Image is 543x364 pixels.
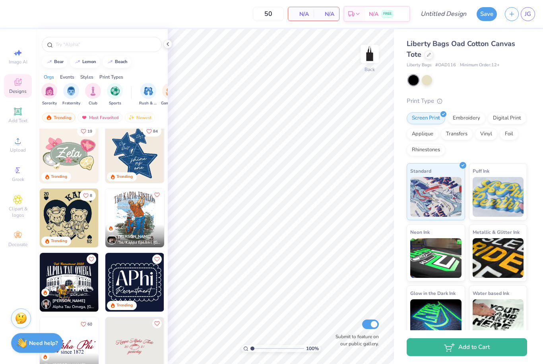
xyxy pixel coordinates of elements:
img: trending.gif [46,115,52,120]
button: Like [87,254,96,264]
div: Orgs [44,73,54,81]
img: trend_line.gif [107,60,113,64]
button: Save [477,7,497,21]
span: Image AI [9,59,27,65]
div: Back [365,66,375,73]
div: Print Type [407,96,527,106]
div: filter for Fraternity [62,83,80,106]
div: Trending [51,238,67,244]
button: Like [152,190,162,200]
span: Game Day [161,100,179,106]
span: JG [525,10,531,19]
span: Tau Kappa Epsilon, [GEOGRAPHIC_DATA][US_STATE] [118,240,161,246]
span: Greek [12,176,24,183]
img: Game Day Image [166,87,175,96]
span: Alpha Tau Omega, [GEOGRAPHIC_DATA] [52,304,95,310]
div: Styles [80,73,93,81]
img: 642ee57d-cbfd-4e95-af9a-eb76752c2561 [40,253,99,312]
button: filter button [41,83,57,106]
button: Like [152,319,162,328]
span: Standard [410,167,431,175]
span: Fraternity [62,100,80,106]
span: Rush & Bid [139,100,157,106]
img: 95ef838a-a585-4c4d-af9c-d02604e6401c [164,253,223,312]
img: Sports Image [111,87,120,96]
div: Screen Print [407,112,445,124]
div: Print Types [99,73,123,81]
span: Add Text [8,117,27,124]
img: Standard [410,177,462,217]
div: filter for Rush & Bid [139,83,157,106]
button: filter button [107,83,123,106]
img: b2171afc-7319-41bf-b082-627e8966e7c8 [164,124,223,183]
div: filter for Sorority [41,83,57,106]
label: Submit to feature on our public gallery. [331,333,379,347]
span: 84 [153,129,158,133]
img: trend_line.gif [74,60,81,64]
span: [PERSON_NAME] [52,298,85,304]
img: d6d5c6c6-9b9a-4053-be8a-bdf4bacb006d [98,124,157,183]
span: N/A [293,10,309,18]
img: fce72644-5a51-4a8d-92bd-a60745c9fb8f [164,189,223,247]
span: 60 [87,322,92,326]
img: 3c8f339e-4de6-4693-83ff-659a3f703290 [40,189,99,247]
img: Fraternity Image [67,87,76,96]
button: lemon [70,56,100,68]
img: Sorority Image [45,87,54,96]
span: Liberty Bags [407,62,431,69]
div: Newest [125,113,155,122]
span: Metallic & Glitter Ink [473,228,520,236]
button: filter button [85,83,101,106]
button: Like [143,126,161,137]
a: JG [521,7,535,21]
img: trend_line.gif [46,60,52,64]
img: 010ceb09-c6fc-40d9-b71e-e3f087f73ee6 [40,124,99,183]
span: N/A [369,10,378,18]
span: Club [89,100,97,106]
button: Like [80,190,96,201]
button: filter button [62,83,80,106]
div: filter for Club [85,83,101,106]
div: bear [54,60,64,64]
div: beach [115,60,128,64]
div: Trending [42,113,75,122]
div: lemon [82,60,96,64]
span: Minimum Order: 12 + [460,62,500,69]
img: eb213d54-80e9-4060-912d-9752b3a91b98 [105,189,164,247]
div: filter for Sports [107,83,123,106]
button: bear [42,56,67,68]
img: Puff Ink [473,177,524,217]
img: Back [362,46,378,62]
img: 5ef108b2-c80c-43b6-9ce4-794baa1e6462 [105,124,164,183]
span: Water based Ink [473,289,509,297]
input: – – [253,7,284,21]
button: filter button [161,83,179,106]
img: Rush & Bid Image [144,87,153,96]
div: Embroidery [448,112,485,124]
div: Events [60,73,74,81]
button: beach [103,56,131,68]
div: Applique [407,128,438,140]
button: Like [152,254,162,264]
div: Trending [116,174,133,180]
div: Digital Print [488,112,526,124]
button: filter button [139,83,157,106]
span: Clipart & logos [4,206,32,218]
span: 8 [90,194,92,198]
img: 31432bec-9d04-4367-a1bf-431e9e100e59 [105,253,164,312]
div: Most Favorited [78,113,122,122]
span: Liberty Bags Oad Cotton Canvas Tote [407,39,515,59]
span: Puff Ink [473,167,489,175]
span: N/A [318,10,334,18]
div: Foil [500,128,518,140]
span: Upload [10,147,26,153]
span: 19 [87,129,92,133]
button: Add to Cart [407,338,527,356]
span: # OAD116 [435,62,456,69]
span: Neon Ink [410,228,430,236]
img: most_fav.gif [81,115,87,120]
img: Water based Ink [473,299,524,339]
span: Decorate [8,241,27,248]
img: Metallic & Glitter Ink [473,238,524,278]
img: Avatar [107,235,116,245]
